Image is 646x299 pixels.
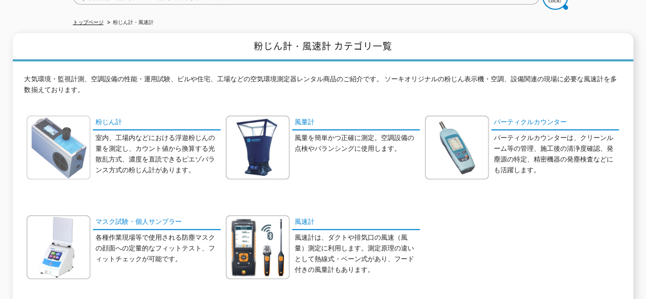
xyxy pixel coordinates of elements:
p: 各種作業現場等で使用される防塵マスクの顔面への定量的なフィットテスト、フィットチェックが可能です。 [95,233,221,264]
a: 風量計 [292,116,420,130]
img: 粉じん計 [27,116,90,179]
a: マスク試験・個人サンプラー [93,215,221,230]
a: トップページ [73,19,104,25]
p: 大気環境・監視計測、空調設備の性能・運用試験、ビルや住宅、工場などの空気環境測定器レンタル商品のご紹介です。 ソーキオリジナルの粉じん表示機・空調、設備関連の現場に必要な風速計を多数揃えております。 [24,74,621,101]
img: 風量計 [226,116,290,179]
img: 風速計 [226,215,290,279]
a: パーティクルカウンター [491,116,619,130]
h1: 粉じん計・風速計 カテゴリ一覧 [13,33,633,61]
img: マスク試験・個人サンプラー [27,215,90,279]
a: 風速計 [292,215,420,230]
p: 室内、工場内などにおける浮遊粉じんの量を測定し、カウント値から換算する光散乱方式、濃度を直読できるピエゾバランス方式の粉じん計があります。 [95,133,221,175]
li: 粉じん計・風速計 [105,17,154,28]
p: 風量を簡単かつ正確に測定。空調設備の点検やバランシングに使用します。 [294,133,420,154]
p: バーティクルカウンターは、クリーンルーム等の管理、施工後の清浄度確認、発塵源の特定、精密機器の発塵検査などにも活躍します。 [493,133,619,175]
p: 風速計は、ダクトや排気口の風速（風量）測定に利用します。測定原理の違いとして熱線式・ベーン式があり、フード付きの風量計もあります。 [294,233,420,275]
img: パーティクルカウンター [425,116,489,179]
a: 粉じん計 [93,116,221,130]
